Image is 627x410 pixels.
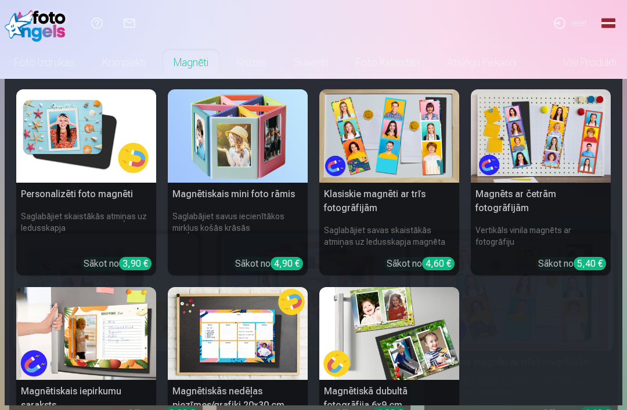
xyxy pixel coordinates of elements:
a: Klasiskie magnēti ar trīs fotogrāfijāmKlasiskie magnēti ar trīs fotogrāfijāmSaglabājiet savas ska... [319,89,459,275]
h6: Saglabājiet skaistākās atmiņas uz ledusskapja [16,206,156,252]
a: Magnēti [160,46,222,79]
a: Personalizēti foto magnētiPersonalizēti foto magnētiSaglabājiet skaistākās atmiņas uz ledusskapja... [16,89,156,275]
h5: Magnētiskais mini foto rāmis [168,183,308,206]
img: Magnētiskais iepirkumu saraksts [16,287,156,380]
div: Sākot no [84,257,152,271]
h6: Saglabājiet savas skaistākās atmiņas uz ledusskapja magnēta [319,220,459,252]
h6: Vertikāls vinila magnēts ar fotogrāfiju [471,220,611,252]
a: Magnēts ar četrām fotogrāfijāmMagnēts ar četrām fotogrāfijāmVertikāls vinila magnēts ar fotogrāfi... [471,89,611,275]
h5: Klasiskie magnēti ar trīs fotogrāfijām [319,183,459,220]
div: 4,60 € [422,257,455,270]
a: Foto kalendāri [342,46,433,79]
img: Magnētiskā dubultā fotogrāfija 6x9 cm [319,287,459,380]
div: Sākot no [538,257,606,271]
div: 4,90 € [271,257,303,270]
a: Atslēgu piekariņi [433,46,531,79]
a: Magnētiskais mini foto rāmisMagnētiskais mini foto rāmisSaglabājiet savus iecienītākos mirkļus ko... [168,89,308,275]
a: Suvenīri [280,46,342,79]
div: Sākot no [235,257,303,271]
div: Sākot no [387,257,455,271]
div: 3,90 € [119,257,152,270]
img: Magnētiskais mini foto rāmis [168,89,308,183]
a: Komplekti [88,46,160,79]
div: 5,40 € [574,257,606,270]
h5: Magnēts ar četrām fotogrāfijām [471,183,611,220]
img: /fa1 [5,5,71,42]
h6: Saglabājiet savus iecienītākos mirkļus košās krāsās [168,206,308,252]
h5: Personalizēti foto magnēti [16,183,156,206]
img: Magnēts ar četrām fotogrāfijām [471,89,611,183]
img: Magnētiskās nedēļas piezīmes/grafiki 20x30 cm [168,287,308,380]
img: Klasiskie magnēti ar trīs fotogrāfijām [319,89,459,183]
a: Krūzes [222,46,280,79]
img: Personalizēti foto magnēti [16,89,156,183]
